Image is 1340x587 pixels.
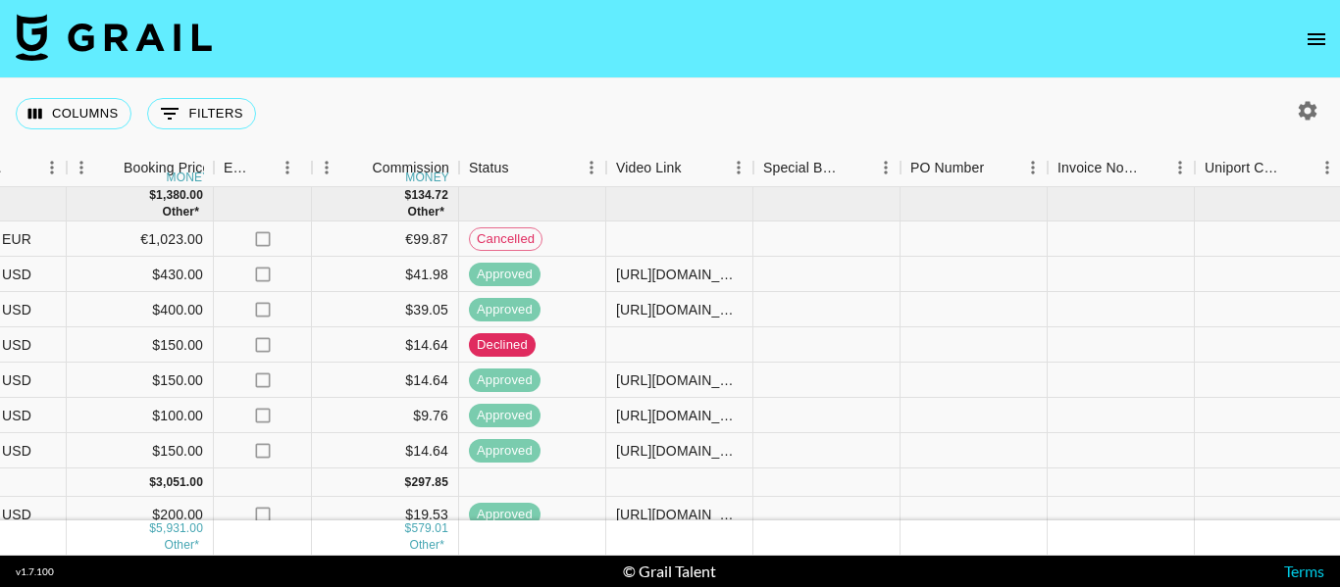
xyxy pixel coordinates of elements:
[577,153,606,182] button: Menu
[312,292,459,327] div: $39.05
[844,154,871,181] button: Sort
[124,149,210,187] div: Booking Price
[753,149,901,187] div: Special Booking Type
[67,292,214,327] div: $400.00
[251,154,279,181] button: Sort
[405,171,449,183] div: money
[469,149,509,187] div: Status
[616,300,743,319] div: https://www.tiktok.com/@jacoblensss/video/7532205824903613727?is_from_webapp=1&sender_device=pc&w...
[167,171,211,183] div: money
[910,149,984,187] div: PO Number
[16,565,54,578] div: v 1.7.100
[156,187,203,204] div: 1,380.00
[312,153,341,182] button: Menu
[214,149,312,187] div: Expenses: Remove Commission?
[312,363,459,398] div: $14.64
[67,433,214,468] div: $150.00
[312,497,459,532] div: $19.53
[312,398,459,433] div: $9.76
[67,221,214,257] div: €1,023.00
[470,230,541,249] span: cancelled
[984,154,1011,181] button: Sort
[67,398,214,433] div: $100.00
[149,521,156,538] div: $
[616,406,743,425] div: https://www.tiktok.com/@jacob.cline.161/video/7527083334279761207?is_from_webapp=1&sender_device=...
[149,187,156,204] div: $
[1165,153,1195,182] button: Menu
[67,153,96,182] button: Menu
[469,301,541,319] span: approved
[405,187,412,204] div: $
[459,149,606,187] div: Status
[405,474,412,491] div: $
[469,336,536,355] span: declined
[273,153,302,182] button: Menu
[1048,149,1195,187] div: Invoice Notes
[606,149,753,187] div: Video Link
[312,327,459,363] div: $14.64
[411,187,448,204] div: 134.72
[312,257,459,292] div: $41.98
[372,149,449,187] div: Commission
[149,474,156,491] div: $
[67,327,214,363] div: $150.00
[469,371,541,390] span: approved
[1138,154,1165,181] button: Sort
[312,433,459,468] div: $14.64
[469,266,541,284] span: approved
[96,154,124,181] button: Sort
[67,257,214,292] div: $430.00
[344,154,372,181] button: Sort
[616,441,743,461] div: https://www.tiktok.com/@jacob.cline.161/video/7531047185941531917
[616,149,682,187] div: Video Link
[469,506,541,524] span: approved
[16,98,131,129] button: Select columns
[1205,149,1285,187] div: Uniport Contact Email
[16,14,212,61] img: Grail Talent
[224,149,251,187] div: Expenses: Remove Commission?
[1297,20,1336,59] button: open drawer
[1285,154,1313,181] button: Sort
[682,154,709,181] button: Sort
[407,205,444,219] span: € 99.87
[67,497,214,532] div: $200.00
[1057,149,1138,187] div: Invoice Notes
[469,407,541,425] span: approved
[901,149,1048,187] div: PO Number
[763,149,844,187] div: Special Booking Type
[616,370,743,390] div: https://www.tiktok.com/@jacob.cline.161/video/7526232256080399629?is_from_webapp=1&sender_device=...
[37,153,67,182] button: Menu
[411,521,448,538] div: 579.01
[411,474,448,491] div: 297.85
[405,521,412,538] div: $
[67,363,214,398] div: $150.00
[156,474,203,491] div: 3,051.00
[156,521,203,538] div: 5,931.00
[1018,153,1048,182] button: Menu
[623,562,716,581] div: © Grail Talent
[616,505,743,524] div: https://www.tiktok.com/@jacob.cline.161/video/7534415427997420813
[312,221,459,257] div: €99.87
[10,154,37,181] button: Sort
[509,154,537,181] button: Sort
[469,442,541,461] span: approved
[1284,562,1324,580] a: Terms
[724,153,753,182] button: Menu
[147,98,256,129] button: Show filters
[409,539,444,553] span: € 99.87
[162,205,199,219] span: € 1,023.00
[871,153,901,182] button: Menu
[164,539,199,553] span: € 1,023.00
[616,265,743,284] div: https://www.tiktok.com/@jacob.cline.161/video/7533091611555695886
